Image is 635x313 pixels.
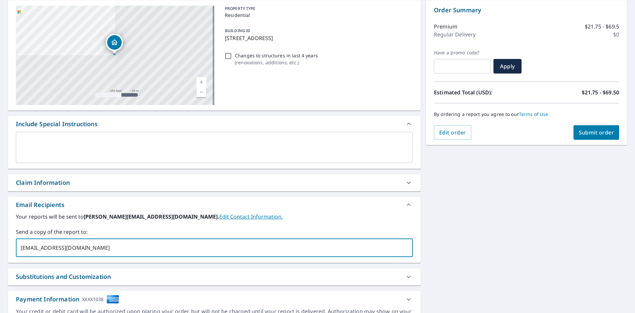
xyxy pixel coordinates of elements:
[196,87,206,97] a: Current Level 17, Zoom Out
[235,52,318,59] p: Changes to structures in last 4 years
[434,6,619,15] p: Order Summary
[8,116,421,132] div: Include Special Instructions
[579,129,614,136] span: Submit order
[219,213,283,220] a: EditContactInfo
[499,63,516,70] span: Apply
[225,28,250,33] p: BUILDING ID
[8,268,421,285] div: Substitutions and Customization
[235,59,318,66] p: ( renovations, additions, etc. )
[493,59,522,74] button: Apply
[84,213,219,220] b: [PERSON_NAME][EMAIL_ADDRESS][DOMAIN_NAME].
[434,125,471,140] button: Edit order
[434,23,457,30] p: Premium
[8,174,421,191] div: Claim Information
[434,88,527,96] p: Estimated Total (USD):
[82,295,104,304] div: XXXX1038
[16,200,64,209] div: Email Recipients
[106,295,119,304] img: cardImage
[434,50,491,56] label: Have a promo code?
[16,272,111,281] div: Substitutions and Customization
[16,228,413,236] label: Send a copy of the report to:
[106,34,123,54] div: Dropped pin, building 1, Residential property, 113 Red Oak Ct Simpsonville, SC 29681
[16,213,413,221] label: Your reports will be sent to
[225,12,410,19] p: Residential
[519,111,548,117] a: Terms of Use
[582,88,619,96] p: $21.75 - $69.50
[8,291,421,308] div: Payment InformationXXXX1038cardImage
[16,178,70,187] div: Claim Information
[8,197,421,213] div: Email Recipients
[225,6,410,12] p: PROPERTY TYPE
[439,129,466,136] span: Edit order
[434,111,619,117] p: By ordering a report you agree to our
[613,30,619,38] p: $0
[573,125,619,140] button: Submit order
[434,30,476,38] p: Regular Delivery
[225,34,410,42] p: [STREET_ADDRESS]
[16,295,119,304] div: Payment Information
[196,77,206,87] a: Current Level 17, Zoom In
[585,23,619,30] p: $21.75 - $69.5
[16,120,98,129] div: Include Special Instructions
